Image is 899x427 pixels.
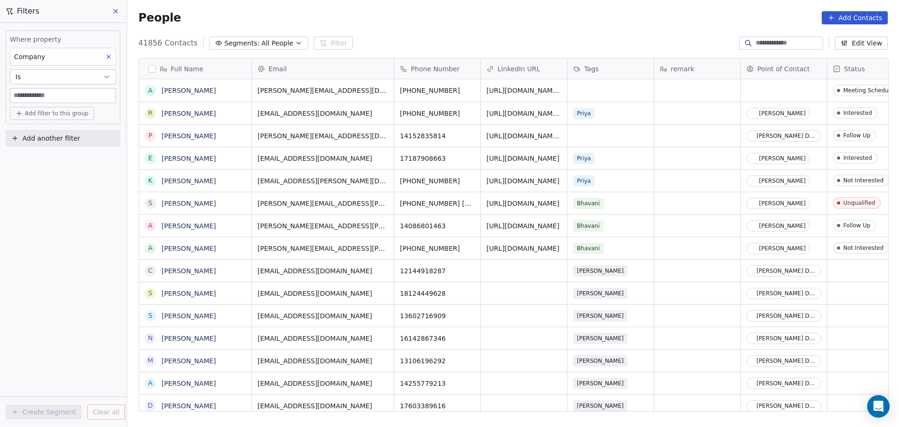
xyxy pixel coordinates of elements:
div: D [147,401,153,411]
div: [PERSON_NAME] [759,110,806,117]
a: [URL][DOMAIN_NAME] [486,245,560,252]
div: Point of Contact [741,59,827,79]
span: [PERSON_NAME] [573,355,627,367]
a: [PERSON_NAME] [162,245,216,252]
a: [PERSON_NAME] [162,402,216,410]
span: 14086801463 [400,221,475,231]
div: LinkedIn URL [481,59,567,79]
span: [EMAIL_ADDRESS][PERSON_NAME][DOMAIN_NAME] [258,176,388,186]
span: [EMAIL_ADDRESS][DOMAIN_NAME] [258,289,388,298]
span: Priya [573,175,595,187]
div: R [148,108,153,118]
div: remark [654,59,740,79]
a: [URL][DOMAIN_NAME][PERSON_NAME] [486,87,614,94]
div: [PERSON_NAME] Darbasthu [756,313,817,319]
span: [EMAIL_ADDRESS][DOMAIN_NAME] [258,379,388,388]
span: [PERSON_NAME] [573,400,627,412]
div: A [148,243,153,253]
span: Email [269,64,287,74]
span: All People [261,38,293,48]
a: [URL][DOMAIN_NAME] [486,222,560,230]
span: [PERSON_NAME] [573,310,627,322]
div: A [148,221,153,231]
button: Filter [314,37,353,50]
span: 13106196292 [400,356,475,366]
div: [PERSON_NAME] Darbasthu [756,358,817,364]
span: 12144918287 [400,266,475,276]
div: [PERSON_NAME] Darbasthu [756,290,817,297]
span: [PERSON_NAME] [573,333,627,344]
button: Add Contacts [822,11,888,24]
a: [URL][DOMAIN_NAME] [486,155,560,162]
a: [PERSON_NAME] [162,335,216,342]
div: [PERSON_NAME] Darbasthu [756,268,817,274]
a: [PERSON_NAME] [162,110,216,117]
div: S [148,288,152,298]
span: Phone Number [411,64,460,74]
div: Interested [843,155,872,161]
div: Tags [567,59,654,79]
div: Unqualified [843,200,875,206]
span: [EMAIL_ADDRESS][DOMAIN_NAME] [258,334,388,343]
div: S [148,198,152,208]
a: [PERSON_NAME] [162,267,216,275]
a: [PERSON_NAME] [162,380,216,387]
span: People [139,11,181,25]
div: N [147,333,152,343]
span: [EMAIL_ADDRESS][DOMAIN_NAME] [258,311,388,321]
span: 17603389616 [400,401,475,411]
a: [PERSON_NAME] [162,200,216,207]
div: [PERSON_NAME] Darbasthu [756,335,817,342]
a: [PERSON_NAME] [162,312,216,320]
div: K [148,176,152,186]
a: [URL][DOMAIN_NAME] [486,200,560,207]
div: [PERSON_NAME] Darbasthu [756,133,817,139]
div: [PERSON_NAME] [759,178,806,184]
span: [PERSON_NAME] [573,378,627,389]
span: 16142867346 [400,334,475,343]
span: Tags [584,64,599,74]
span: [EMAIL_ADDRESS][DOMAIN_NAME] [258,401,388,411]
span: [EMAIL_ADDRESS][DOMAIN_NAME] [258,356,388,366]
div: P [148,131,152,141]
span: Bhavani [573,198,604,209]
div: Not Interested [843,177,884,184]
span: [EMAIL_ADDRESS][DOMAIN_NAME] [258,154,388,163]
span: [EMAIL_ADDRESS][DOMAIN_NAME] [258,109,388,118]
a: [PERSON_NAME] [162,87,216,94]
div: Full Name [139,59,251,79]
span: 18124449628 [400,289,475,298]
span: LinkedIn URL [498,64,540,74]
span: 17187908663 [400,154,475,163]
span: [PHONE_NUMBER] [400,176,475,186]
span: Bhavani [573,243,604,254]
span: Segments: [224,38,259,48]
a: [PERSON_NAME] [162,132,216,140]
span: 14255779213 [400,379,475,388]
div: Open Intercom Messenger [867,395,890,418]
div: Meeting Scheduled [843,87,897,94]
a: [PERSON_NAME] [162,222,216,230]
span: 13602716909 [400,311,475,321]
span: [PERSON_NAME][EMAIL_ADDRESS][PERSON_NAME][DOMAIN_NAME] [258,199,388,208]
div: [PERSON_NAME] Darbasthu [756,380,817,387]
span: [PERSON_NAME] [573,288,627,299]
div: [PERSON_NAME] [759,223,806,229]
a: [URL][DOMAIN_NAME][PERSON_NAME] [486,132,614,140]
div: [PERSON_NAME] [759,200,806,207]
span: [EMAIL_ADDRESS][DOMAIN_NAME] [258,266,388,276]
span: Full Name [171,64,204,74]
a: [PERSON_NAME] [162,155,216,162]
span: Priya [573,108,595,119]
div: [PERSON_NAME] [759,155,806,162]
div: Interested [843,110,872,116]
span: [PHONE_NUMBER] [400,244,475,253]
a: [PERSON_NAME] [162,357,216,365]
div: Phone Number [394,59,480,79]
div: grid [139,79,252,412]
span: [PERSON_NAME][EMAIL_ADDRESS][DOMAIN_NAME] [258,131,388,141]
div: Follow Up [843,222,870,229]
span: Status [844,64,865,74]
div: S [148,311,152,321]
span: [PHONE_NUMBER] [400,109,475,118]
